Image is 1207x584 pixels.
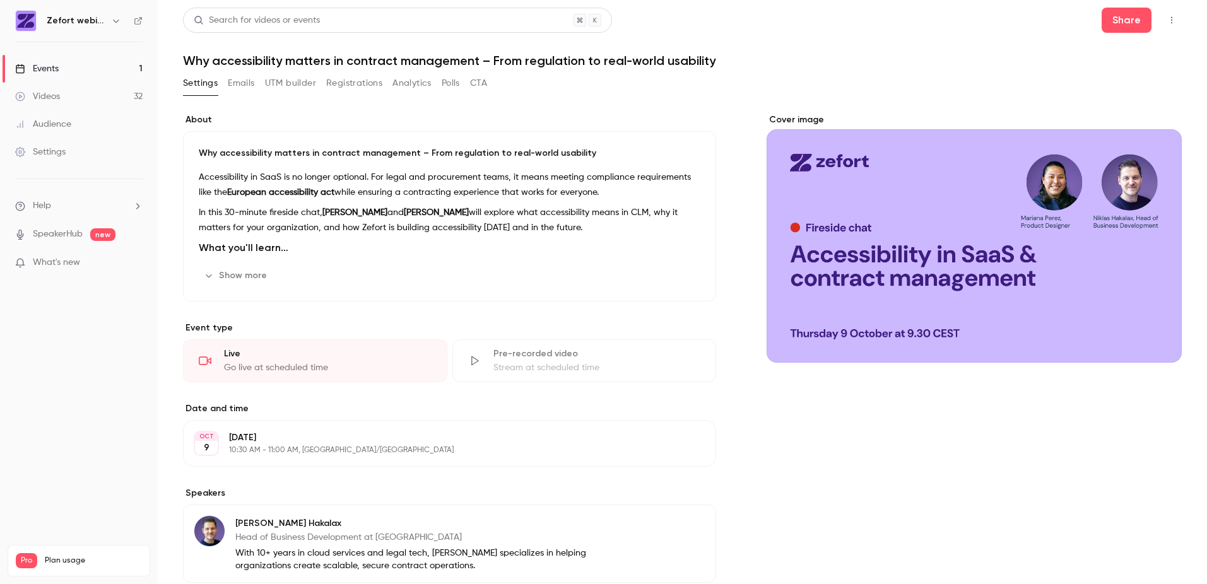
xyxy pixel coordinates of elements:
[229,445,649,455] p: 10:30 AM - 11:00 AM, [GEOGRAPHIC_DATA]/[GEOGRAPHIC_DATA]
[194,14,320,27] div: Search for videos or events
[195,432,218,441] div: OCT
[1102,8,1151,33] button: Share
[228,73,254,93] button: Emails
[493,347,701,360] div: Pre-recorded video
[90,228,115,241] span: new
[33,228,83,241] a: SpeakerHub
[183,53,1182,68] h1: Why accessibility matters in contract management – From regulation to real-world usability
[235,547,634,572] p: With 10+ years in cloud services and legal tech, [PERSON_NAME] specializes in helping organizatio...
[229,431,649,444] p: [DATE]
[183,73,218,93] button: Settings
[204,441,209,454] p: 9
[15,90,60,103] div: Videos
[392,73,432,93] button: Analytics
[452,339,717,382] div: Pre-recorded videoStream at scheduled time
[199,266,274,286] button: Show more
[235,517,634,530] p: [PERSON_NAME] Hakalax
[183,114,716,126] label: About
[194,516,225,546] img: Niklas Hakalax
[322,208,387,217] strong: [PERSON_NAME]
[33,199,51,213] span: Help
[15,118,71,131] div: Audience
[404,208,469,217] strong: [PERSON_NAME]
[199,147,700,160] p: Why accessibility matters in contract management – From regulation to real-world usability
[199,205,700,235] p: In this 30-minute fireside chat, and will explore what accessibility means in CLM, why it matters...
[15,146,66,158] div: Settings
[224,347,432,360] div: Live
[235,531,634,544] p: Head of Business Development at [GEOGRAPHIC_DATA]
[199,240,700,255] h3: What you'll learn
[47,15,106,27] h6: Zefort webinars
[470,73,487,93] button: CTA
[183,402,716,415] label: Date and time
[15,199,143,213] li: help-dropdown-opener
[16,553,37,568] span: Pro
[265,73,316,93] button: UTM builder
[442,73,460,93] button: Polls
[16,11,36,31] img: Zefort webinars
[183,322,716,334] p: Event type
[45,556,142,566] span: Plan usage
[767,114,1182,363] section: Cover image
[767,114,1182,126] label: Cover image
[127,257,143,269] iframe: Noticeable Trigger
[493,361,701,374] div: Stream at scheduled time
[326,73,382,93] button: Registrations
[199,170,700,200] p: Accessibility in SaaS is no longer optional. For legal and procurement teams, it means meeting co...
[33,256,80,269] span: What's new
[183,487,716,499] label: Speakers
[183,339,447,382] div: LiveGo live at scheduled time
[224,361,432,374] div: Go live at scheduled time
[227,188,334,197] strong: European accessibility act
[15,62,59,75] div: Events
[183,505,716,583] div: Niklas Hakalax[PERSON_NAME] HakalaxHead of Business Development at [GEOGRAPHIC_DATA]With 10+ year...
